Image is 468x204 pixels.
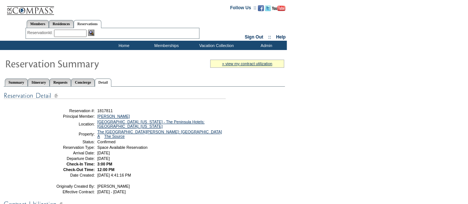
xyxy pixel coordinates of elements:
[74,20,101,28] a: Reservations
[258,7,264,12] a: Become our fan on Facebook
[42,156,95,161] td: Departure Date:
[97,156,110,161] span: [DATE]
[42,190,95,194] td: Effective Contract:
[102,41,144,50] td: Home
[5,78,28,86] a: Summary
[42,151,95,155] td: Arrival Date:
[97,184,130,188] span: [PERSON_NAME]
[42,173,95,177] td: Date Created:
[42,120,95,128] td: Location:
[265,5,271,11] img: Follow us on Twitter
[144,41,187,50] td: Memberships
[258,5,264,11] img: Become our fan on Facebook
[230,4,256,13] td: Follow Us ::
[95,78,112,87] a: Detail
[42,108,95,113] td: Reservation #:
[67,162,95,166] strong: Check-In Time:
[187,41,244,50] td: Vacation Collection
[272,7,285,12] a: Subscribe to our YouTube Channel
[4,91,226,100] img: Reservation Detail
[49,20,74,28] a: Residences
[42,114,95,118] td: Principal Member:
[97,167,114,172] span: 12:00 PM
[276,34,286,40] a: Help
[50,78,71,86] a: Requests
[42,184,95,188] td: Originally Created By:
[245,34,263,40] a: Sign Out
[88,30,94,36] img: Reservation Search
[71,78,94,86] a: Concierge
[97,120,205,128] a: [GEOGRAPHIC_DATA], [US_STATE] - The Peninsula Hotels: [GEOGRAPHIC_DATA], [US_STATE]
[97,145,147,150] span: Space Available Reservation
[42,130,95,138] td: Property:
[27,20,49,28] a: Members
[272,6,285,11] img: Subscribe to our YouTube Channel
[222,61,272,66] a: » view my contract utilization
[42,145,95,150] td: Reservation Type:
[97,173,131,177] span: [DATE] 4:41:16 PM
[97,130,222,138] a: The [GEOGRAPHIC_DATA][PERSON_NAME]: [GEOGRAPHIC_DATA] A
[28,78,50,86] a: Itinerary
[268,34,271,40] span: ::
[97,190,126,194] span: [DATE] - [DATE]
[97,151,110,155] span: [DATE]
[244,41,287,50] td: Admin
[97,108,113,113] span: 1817811
[265,7,271,12] a: Follow us on Twitter
[97,114,130,118] a: [PERSON_NAME]
[5,56,153,71] img: Reservaton Summary
[97,140,115,144] span: Confirmed
[42,140,95,144] td: Status:
[27,30,54,36] div: ReservationId:
[63,167,95,172] strong: Check-Out Time:
[97,162,112,166] span: 3:00 PM
[104,134,125,138] a: The Source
